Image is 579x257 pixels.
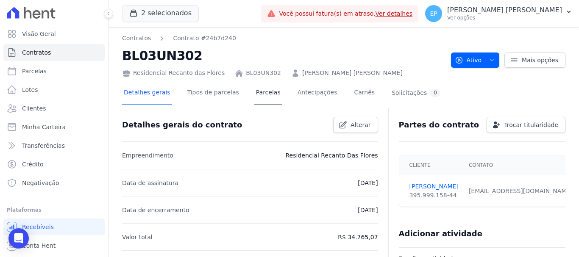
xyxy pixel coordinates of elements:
[122,178,178,188] p: Data de assinatura
[455,53,482,68] span: Ativo
[122,46,444,65] h2: BL03UN302
[504,53,565,68] a: Mais opções
[254,82,282,105] a: Parcelas
[487,117,565,133] a: Trocar titularidade
[352,82,376,105] a: Carnês
[3,44,105,61] a: Contratos
[122,5,199,21] button: 2 selecionados
[8,228,29,249] div: Open Intercom Messenger
[409,182,459,191] a: [PERSON_NAME]
[246,69,281,77] a: BL03UN302
[376,10,413,17] a: Ver detalhes
[430,89,440,97] div: 0
[3,218,105,235] a: Recebíveis
[3,63,105,80] a: Parcelas
[338,232,378,242] p: R$ 34.765,07
[3,119,105,135] a: Minha Carteira
[3,156,105,173] a: Crédito
[7,205,101,215] div: Plataformas
[122,69,225,77] div: Residencial Recanto das Flores
[333,117,378,133] a: Alterar
[358,205,378,215] p: [DATE]
[418,2,579,25] button: EP [PERSON_NAME] [PERSON_NAME] Ver opções
[3,100,105,117] a: Clientes
[122,34,444,43] nav: Breadcrumb
[22,141,65,150] span: Transferências
[504,121,558,129] span: Trocar titularidade
[469,187,573,196] div: [EMAIL_ADDRESS][DOMAIN_NAME]
[409,191,459,200] div: 395.999.158-44
[464,155,578,175] th: Contato
[451,53,500,68] button: Ativo
[399,229,482,239] h3: Adicionar atividade
[22,123,66,131] span: Minha Carteira
[399,155,464,175] th: Cliente
[22,179,59,187] span: Negativação
[122,232,153,242] p: Valor total
[447,14,562,21] p: Ver opções
[22,241,56,250] span: Conta Hent
[351,121,371,129] span: Alterar
[22,67,47,75] span: Parcelas
[286,150,378,160] p: Residencial Recanto Das Flores
[122,120,242,130] h3: Detalhes gerais do contrato
[279,9,412,18] span: Você possui fatura(s) em atraso.
[173,34,236,43] a: Contrato #24b7d240
[22,48,51,57] span: Contratos
[399,120,479,130] h3: Partes do contrato
[22,104,46,113] span: Clientes
[186,82,241,105] a: Tipos de parcelas
[122,82,172,105] a: Detalhes gerais
[3,25,105,42] a: Visão Geral
[390,82,442,105] a: Solicitações0
[122,34,236,43] nav: Breadcrumb
[22,86,38,94] span: Lotes
[522,56,558,64] span: Mais opções
[3,137,105,154] a: Transferências
[296,82,339,105] a: Antecipações
[3,81,105,98] a: Lotes
[3,174,105,191] a: Negativação
[22,223,54,231] span: Recebíveis
[22,160,44,169] span: Crédito
[430,11,437,17] span: EP
[447,6,562,14] p: [PERSON_NAME] [PERSON_NAME]
[358,178,378,188] p: [DATE]
[22,30,56,38] span: Visão Geral
[302,69,403,77] a: [PERSON_NAME] [PERSON_NAME]
[392,89,440,97] div: Solicitações
[122,150,173,160] p: Empreendimento
[3,237,105,254] a: Conta Hent
[122,205,189,215] p: Data de encerramento
[122,34,151,43] a: Contratos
